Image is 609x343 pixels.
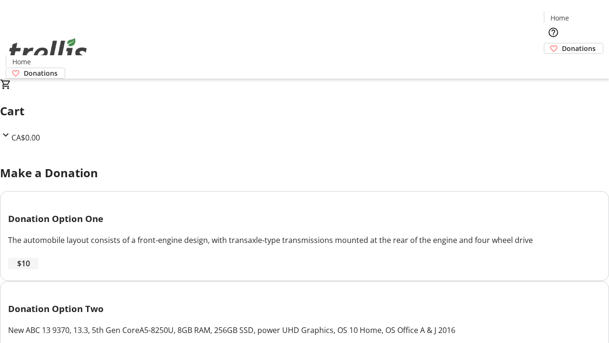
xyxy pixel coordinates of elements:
[6,57,37,67] a: Home
[8,302,601,315] h3: Donation Option Two
[12,57,31,67] span: Home
[8,212,601,225] h3: Donation Option One
[562,43,596,53] span: Donations
[17,258,30,269] span: $10
[8,324,601,336] div: New ABC 13 9370, 13.3, 5th Gen CoreA5-8250U, 8GB RAM, 256GB SSD, power UHD Graphics, OS 10 Home, ...
[550,13,569,23] span: Home
[24,68,58,78] span: Donations
[8,234,601,246] div: The automobile layout consists of a front-engine design, with transaxle-type transmissions mounte...
[6,68,65,79] a: Donations
[8,258,39,269] button: $10
[544,54,563,73] button: Cart
[544,23,563,42] button: Help
[6,28,90,75] img: Orient E2E Organization 1hG6BiHlX8's Logo
[544,13,575,23] a: Home
[11,132,40,143] span: CA$0.00
[544,43,603,54] a: Donations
